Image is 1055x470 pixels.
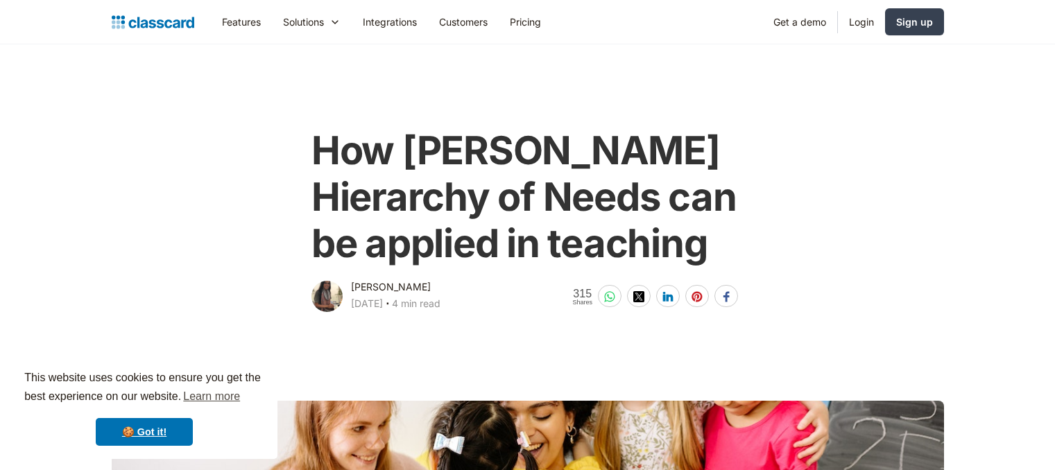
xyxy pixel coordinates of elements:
div: [DATE] [351,295,383,312]
span: Shares [572,299,592,306]
a: learn more about cookies [181,386,242,407]
div: Solutions [272,6,352,37]
img: pinterest-white sharing button [692,291,703,302]
a: Customers [428,6,499,37]
a: Get a demo [762,6,837,37]
img: whatsapp-white sharing button [604,291,615,302]
div: cookieconsent [11,356,277,459]
a: Login [838,6,885,37]
img: facebook-white sharing button [721,291,732,302]
a: Logo [112,12,194,32]
div: 4 min read [392,295,440,312]
div: ‧ [383,295,392,315]
a: Sign up [885,8,944,35]
img: linkedin-white sharing button [662,291,674,302]
div: Sign up [896,15,933,29]
span: 315 [572,288,592,299]
a: Integrations [352,6,428,37]
span: This website uses cookies to ensure you get the best experience on our website. [24,369,264,407]
a: dismiss cookie message [96,418,193,446]
h1: How [PERSON_NAME] Hierarchy of Needs can be applied in teaching [311,128,744,268]
div: Solutions [283,15,324,29]
img: twitter-white sharing button [633,291,644,302]
a: Features [211,6,272,37]
a: Pricing [499,6,552,37]
div: [PERSON_NAME] [351,279,431,295]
